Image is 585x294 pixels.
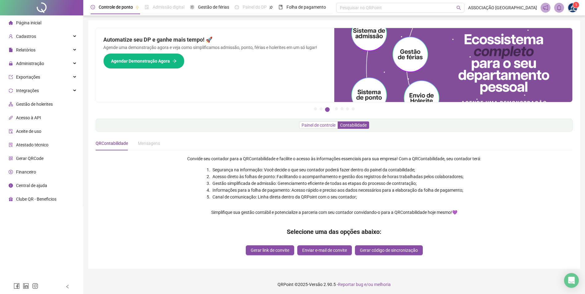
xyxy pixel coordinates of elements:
[211,173,463,180] li: Acesso direto às folhas de ponto: Facilitando o acompanhamento e gestão dos registros de horas tr...
[309,282,323,287] span: Versão
[556,5,562,10] span: bell
[269,6,273,9] span: pushpin
[334,28,573,102] img: banner%2Fd57e337e-a0d3-4837-9615-f134fc33a8e6.png
[9,88,13,93] span: sync
[16,102,53,107] span: Gestão de holerites
[91,5,95,9] span: clock-circle
[573,2,579,8] sup: Atualize o seu contato no menu Meus Dados
[16,169,36,174] span: Financeiro
[346,107,349,110] button: 6
[211,209,457,216] div: Simplifique sua gestão contábil e potencialize a parceria com seu contador convidando-o para a QR...
[340,123,367,128] span: Contabilidade
[135,6,139,9] span: pushpin
[9,102,13,106] span: apartment
[211,180,463,187] li: Gestão simplificada de admissão: Gerenciamento eficiente de todas as etapas do processo de contra...
[9,21,13,25] span: home
[456,6,461,10] span: search
[355,245,423,255] button: Gerar código de sincronização
[575,3,577,7] span: 1
[103,35,327,44] h2: Automatize seu DP e ganhe mais tempo! 🚀
[198,5,229,10] span: Gestão de férias
[352,107,355,110] button: 7
[360,247,418,254] span: Gerar código de sincronização
[9,34,13,39] span: user-add
[138,140,160,147] div: Mensagens
[9,156,13,161] span: qrcode
[302,123,336,128] span: Painel de controle
[16,88,39,93] span: Integrações
[211,194,463,200] li: Canal de comunicação: Linha direta dentro da QRPoint com o seu contador;
[103,53,184,69] button: Agendar Demonstração Agora
[278,5,283,9] span: book
[302,247,347,254] span: Enviar e-mail de convite
[14,283,20,289] span: facebook
[16,61,44,66] span: Administração
[16,115,41,120] span: Acesso à API
[16,34,36,39] span: Cadastros
[335,107,338,110] button: 4
[9,75,13,79] span: export
[9,197,13,201] span: gift
[297,245,352,255] button: Enviar e-mail de convite
[96,140,128,147] div: QRContabilidade
[211,187,463,194] li: Informações para a folha de pagamento: Acesso rápido e preciso aos dados necessários para a elabo...
[243,5,267,10] span: Painel do DP
[9,61,13,66] span: lock
[16,183,47,188] span: Central de ajuda
[211,166,463,173] li: Segurança na informação: Você decide o que seu contador poderá fazer dentro do painel da contabil...
[325,107,330,112] button: 3
[16,142,48,147] span: Atestado técnico
[235,5,239,9] span: dashboard
[9,48,13,52] span: file
[340,107,344,110] button: 5
[16,47,35,52] span: Relatórios
[16,129,41,134] span: Aceite de uso
[314,107,317,110] button: 1
[246,245,294,255] button: Gerar link de convite
[16,20,41,25] span: Página inicial
[16,156,43,161] span: Gerar QRCode
[319,107,323,110] button: 2
[9,129,13,133] span: audit
[338,282,391,287] span: Reportar bug e/ou melhoria
[99,5,133,10] span: Controle de ponto
[564,273,579,288] div: Open Intercom Messenger
[32,283,38,289] span: instagram
[9,143,13,147] span: solution
[16,75,40,80] span: Exportações
[153,5,184,10] span: Admissão digital
[187,155,481,162] div: Convide seu contador para a QRContabilidade e facilite o acesso às informações essenciais para su...
[287,227,381,236] h4: Selecione uma das opções abaixo:
[568,3,577,12] img: 30664
[251,247,289,254] span: Gerar link de convite
[111,58,170,64] span: Agendar Demonstração Agora
[145,5,149,9] span: file-done
[16,197,56,202] span: Clube QR - Beneficios
[9,170,13,174] span: dollar
[543,5,548,10] span: notification
[65,284,70,289] span: left
[190,5,194,9] span: sun
[172,59,177,63] span: arrow-right
[9,116,13,120] span: api
[103,44,327,51] p: Agende uma demonstração agora e veja como simplificamos admissão, ponto, férias e holerites em um...
[23,283,29,289] span: linkedin
[9,183,13,188] span: info-circle
[286,5,326,10] span: Folha de pagamento
[468,4,537,11] span: ASSOCIAÇÃO [GEOGRAPHIC_DATA]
